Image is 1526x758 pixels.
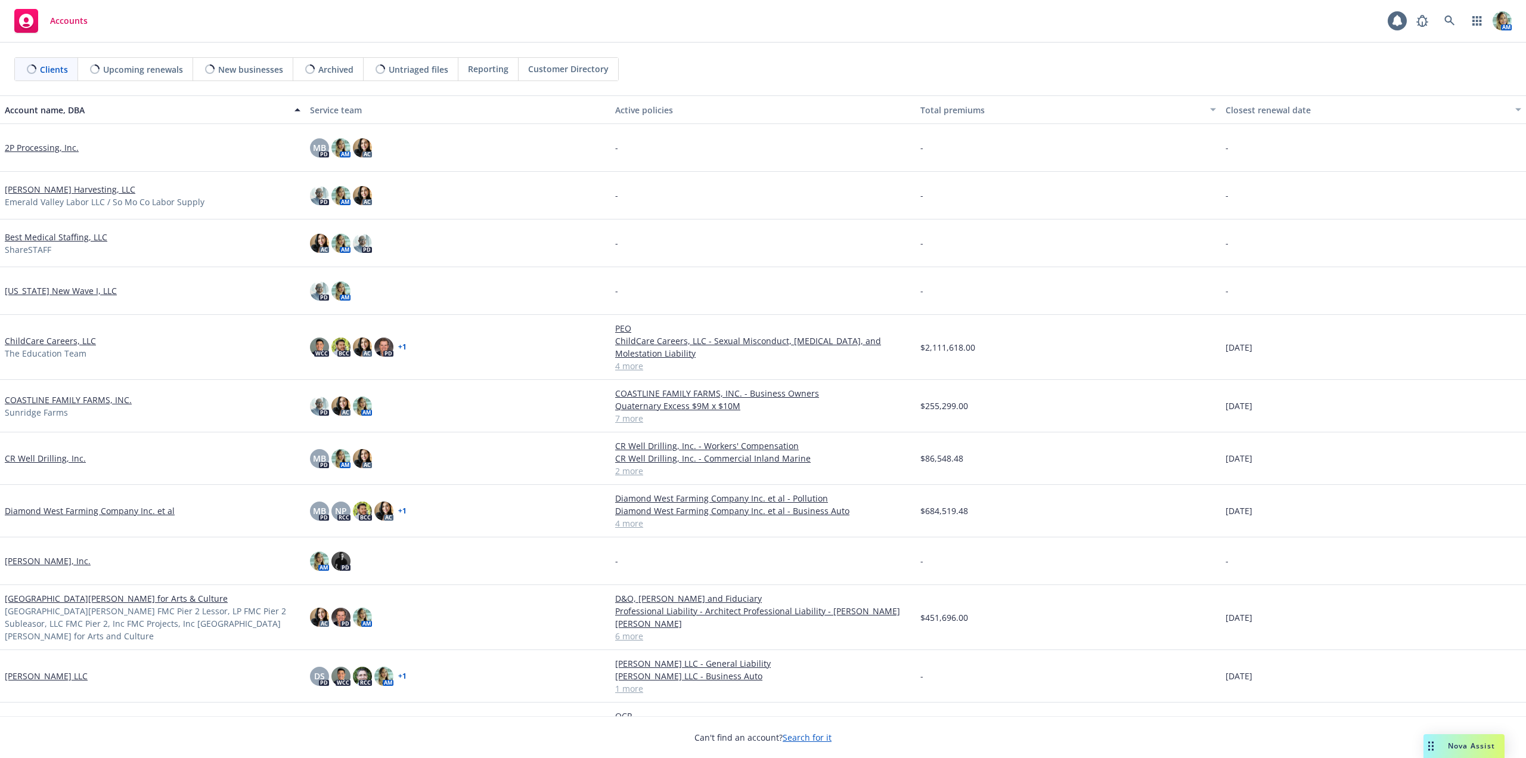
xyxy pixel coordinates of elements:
span: Sunridge Farms [5,406,68,419]
a: + 1 [398,508,407,515]
a: [PERSON_NAME] LLC - General Liability [615,657,911,670]
span: - [615,189,618,202]
span: The Education Team [5,347,86,360]
a: [US_STATE] New Wave I, LLC [5,284,117,297]
span: Untriaged files [389,63,448,76]
a: + 1 [398,673,407,680]
img: photo [331,281,351,301]
span: NP [335,505,347,517]
span: - [1226,141,1229,154]
img: photo [353,608,372,627]
span: Nova Assist [1448,741,1495,751]
span: $451,696.00 [920,611,968,624]
div: Account name, DBA [5,104,287,116]
img: photo [374,502,393,521]
span: Emerald Valley Labor LLC / So Mo Co Labor Supply [5,196,204,208]
a: 6 more [615,630,911,642]
img: photo [310,397,329,416]
button: Service team [305,95,610,124]
a: + 1 [398,344,407,351]
img: photo [353,338,372,357]
span: DS [314,670,325,682]
a: CR Well Drilling, Inc. [5,452,86,465]
span: [DATE] [1226,505,1252,517]
button: Closest renewal date [1221,95,1526,124]
a: OCP [615,710,911,722]
span: MB [313,141,326,154]
span: - [920,189,923,202]
a: Diamond West Farming Company Inc. et al - Pollution [615,492,911,505]
img: photo [310,186,329,205]
span: - [920,284,923,297]
span: $684,519.48 [920,505,968,517]
span: Archived [318,63,353,76]
span: Clients [40,63,68,76]
span: Reporting [468,63,508,75]
img: photo [331,338,351,357]
a: COASTLINE FAMILY FARMS, INC. - Business Owners [615,387,911,400]
span: - [920,555,923,567]
img: photo [331,449,351,468]
img: photo [353,138,372,157]
span: - [615,141,618,154]
span: - [1226,189,1229,202]
a: Diamond West Farming Company Inc. et al [5,505,175,517]
span: - [1226,237,1229,249]
span: - [920,237,923,249]
span: Accounts [50,16,88,26]
img: photo [1493,11,1512,30]
a: CR Well Drilling, Inc. - Commercial Inland Marine [615,452,911,465]
button: Active policies [610,95,916,124]
span: $255,299.00 [920,400,968,412]
a: Diamond West Farming Company Inc. et al - Business Auto [615,505,911,517]
img: photo [353,502,372,521]
span: - [920,141,923,154]
a: 1 more [615,682,911,695]
span: [DATE] [1226,670,1252,682]
span: - [1226,284,1229,297]
a: 4 more [615,360,911,372]
img: photo [353,397,372,416]
span: - [615,284,618,297]
span: [DATE] [1226,611,1252,624]
img: photo [331,186,351,205]
span: - [615,555,618,567]
a: Search [1438,9,1462,33]
span: MB [313,505,326,517]
img: photo [374,667,393,686]
img: photo [310,552,329,571]
span: New businesses [218,63,283,76]
img: photo [353,667,372,686]
a: 2P Processing, Inc. [5,141,79,154]
span: [DATE] [1226,341,1252,354]
a: [GEOGRAPHIC_DATA][PERSON_NAME] for Arts & Culture [5,592,228,605]
img: photo [331,138,351,157]
a: [PERSON_NAME] Harvesting, LLC [5,183,135,196]
img: photo [374,338,393,357]
a: [PERSON_NAME] LLC - Business Auto [615,670,911,682]
a: 4 more [615,517,911,530]
span: $86,548.48 [920,452,963,465]
span: - [920,670,923,682]
img: photo [331,234,351,253]
a: ChildCare Careers, LLC [5,335,96,347]
div: Service team [310,104,606,116]
a: Professional Liability - Architect Professional Liability - [PERSON_NAME] [PERSON_NAME] [615,605,911,630]
a: PEO [615,322,911,335]
span: - [615,237,618,249]
a: D&O, [PERSON_NAME] and Fiduciary [615,592,911,605]
a: ChildCare Careers, LLC - Sexual Misconduct, [MEDICAL_DATA], and Molestation Liability [615,335,911,360]
a: Best Medical Staffing, LLC [5,231,107,243]
span: $2,111,618.00 [920,341,975,354]
div: Active policies [615,104,911,116]
a: Switch app [1465,9,1489,33]
img: photo [310,234,329,253]
span: ShareSTAFF [5,243,51,256]
a: [PERSON_NAME] LLC [5,670,88,682]
img: photo [353,186,372,205]
a: COASTLINE FAMILY FARMS, INC. [5,394,132,406]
